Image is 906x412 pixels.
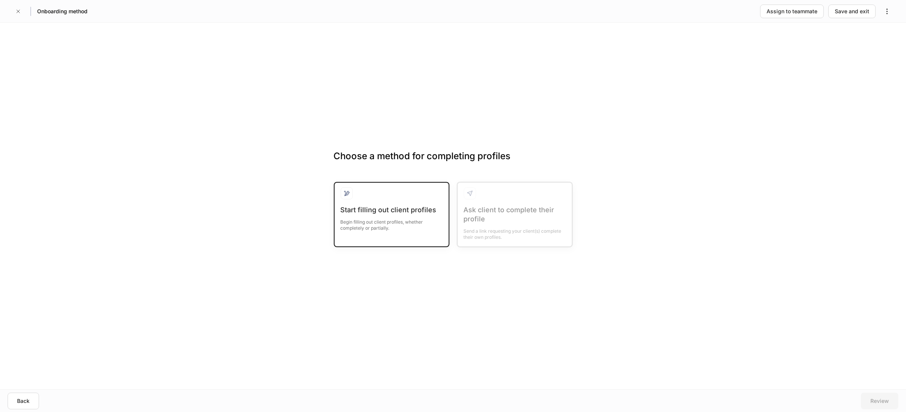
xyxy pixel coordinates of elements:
[341,205,443,215] div: Start filling out client profiles
[17,397,30,405] div: Back
[341,215,443,231] div: Begin filling out client profiles, whether completely or partially.
[870,397,889,405] div: Review
[835,8,869,15] div: Save and exit
[767,8,817,15] div: Assign to teammate
[861,393,898,409] button: Review
[334,150,573,174] h3: Choose a method for completing profiles
[37,8,88,15] h5: Onboarding method
[760,5,824,18] button: Assign to teammate
[828,5,876,18] button: Save and exit
[8,393,39,409] button: Back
